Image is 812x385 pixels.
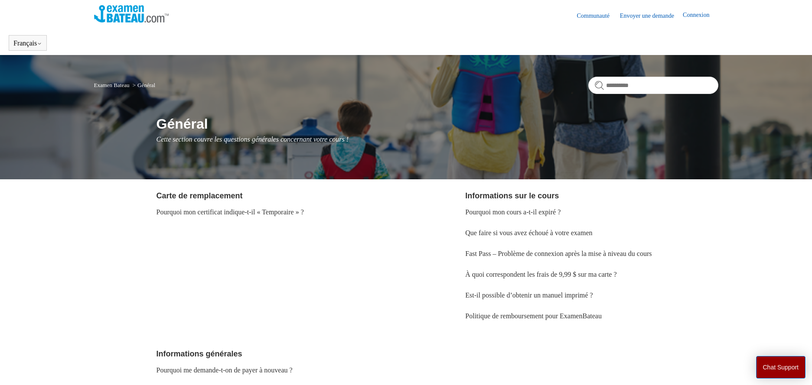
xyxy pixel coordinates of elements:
h1: Général [157,113,718,134]
a: Pourquoi mon cours a-t-il expiré ? [465,208,561,216]
a: Connexion [683,10,718,21]
a: À quoi correspondent les frais de 9,99 $ sur ma carte ? [465,271,616,278]
a: Informations générales [157,349,242,358]
a: Est-il possible d’obtenir un manuel imprimé ? [465,291,593,299]
a: Pourquoi me demande-t-on de payer à nouveau ? [157,366,293,374]
a: Envoyer une demande [620,11,683,20]
p: Cette section couvre les questions générales concernant votre cours ! [157,134,718,145]
button: Chat Support [756,356,806,379]
a: Examen Bateau [94,82,130,88]
img: Page d’accueil du Centre d’aide Examen Bateau [94,5,169,23]
a: Communauté [577,11,618,20]
a: Informations sur le cours [465,191,559,200]
a: Que faire si vous avez échoué à votre examen [465,229,592,236]
li: Examen Bateau [94,82,131,88]
input: Rechercher [588,77,718,94]
a: Politique de remboursement pour ExamenBateau [465,312,602,320]
a: Pourquoi mon certificat indique-t-il « Temporaire » ? [157,208,304,216]
a: Carte de remplacement [157,191,243,200]
a: Fast Pass – Problème de connexion après la mise à niveau du cours [465,250,652,257]
button: Français [13,39,42,47]
li: Général [131,82,155,88]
